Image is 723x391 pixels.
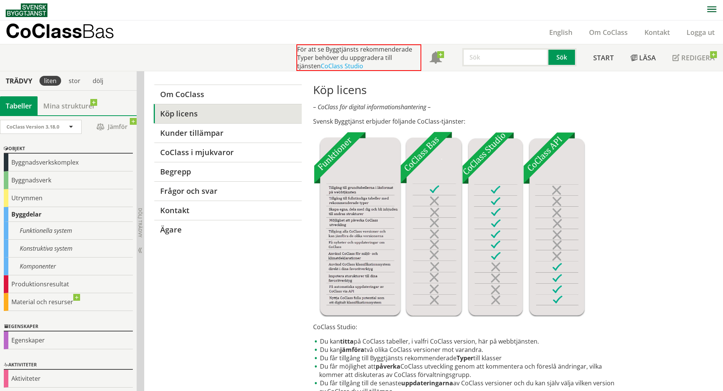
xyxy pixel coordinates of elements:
[154,85,301,104] a: Om CoClass
[296,44,421,71] div: För att se Byggtjänsts rekommenderade Typer behöver du uppgradera till tjänsten
[593,53,614,62] span: Start
[636,28,678,37] a: Kontakt
[89,120,135,133] span: Jämför
[581,28,636,37] a: Om CoClass
[313,337,620,345] li: Du kan på CoClass tabeller, i valfri CoClass version, här på webbtjänsten.
[548,48,577,66] button: Sök
[154,220,301,239] a: Ägare
[376,362,400,371] strong: påverka
[313,103,431,111] em: – CoClass för digital informationshantering –
[154,143,301,162] a: CoClass i mjukvaror
[313,83,620,97] h1: Köp licens
[4,361,133,370] div: Aktiviteter
[6,27,114,35] p: CoClass
[6,123,59,130] span: CoClass Version 3.18.0
[82,20,114,42] span: Bas
[4,370,133,388] div: Aktiviteter
[313,132,585,317] img: Tjnster-Tabell_CoClassBas-Studio-API2022-12-22.jpg
[4,275,133,293] div: Produktionsresultat
[313,117,620,126] p: Svensk Byggtjänst erbjuder följande CoClass-tjänster:
[622,44,664,71] a: Läsa
[154,201,301,220] a: Kontakt
[664,44,723,71] a: Redigera
[340,345,364,354] strong: jämföra
[313,362,620,379] li: Du får möjlighet att CoClass utveckling genom att kommentera och föreslå ändringar, vilka kommer ...
[39,76,61,86] div: liten
[137,208,143,237] span: Dölj trädvy
[457,354,473,362] strong: Typer
[430,52,442,64] span: Notifikationer
[313,323,620,331] p: CoClass Studio:
[4,222,133,240] div: Funktionella system
[4,240,133,258] div: Konstruktiva system
[4,322,133,331] div: Egenskaper
[154,123,301,143] a: Kunder tillämpar
[340,337,354,345] strong: titta
[38,96,101,115] a: Mina strukturer
[401,379,453,387] strong: uppdateringarna
[313,345,620,354] li: Du kan två olika CoClass versioner mot varandra.
[541,28,581,37] a: English
[681,53,715,62] span: Redigera
[4,154,133,171] div: Byggnadsverkskomplex
[2,77,36,85] div: Trädvy
[154,162,301,181] a: Begrepp
[639,53,656,62] span: Läsa
[4,171,133,189] div: Byggnadsverk
[585,44,622,71] a: Start
[4,331,133,349] div: Egenskaper
[462,48,548,66] input: Sök
[313,354,620,362] li: Du får tillgång till Byggtjänsts rekommenderade till klasser
[4,207,133,222] div: Byggdelar
[4,189,133,207] div: Utrymmen
[88,76,108,86] div: dölj
[678,28,723,37] a: Logga ut
[154,104,301,123] a: Köp licens
[4,144,133,154] div: Objekt
[6,20,131,44] a: CoClassBas
[321,62,363,70] a: CoClass Studio
[4,293,133,311] div: Material och resurser
[6,3,47,17] img: Svensk Byggtjänst
[4,258,133,275] div: Komponenter
[154,181,301,201] a: Frågor och svar
[64,76,85,86] div: stor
